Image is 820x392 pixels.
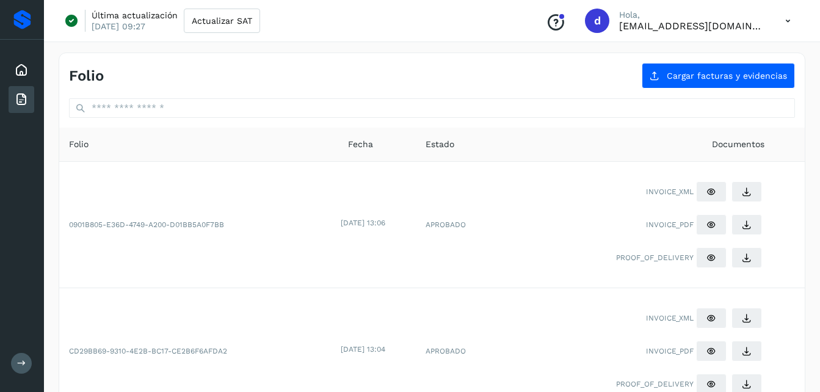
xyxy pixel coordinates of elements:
span: PROOF_OF_DELIVERY [616,379,694,390]
span: Estado [426,138,454,151]
h4: Folio [69,67,104,85]
div: Facturas [9,86,34,113]
div: Inicio [9,57,34,84]
span: Actualizar SAT [192,16,252,25]
button: Actualizar SAT [184,9,260,33]
span: INVOICE_XML [646,186,694,197]
span: Fecha [348,138,373,151]
span: Documentos [712,138,764,151]
p: Hola, [619,10,766,20]
span: INVOICE_XML [646,313,694,324]
td: APROBADO [416,162,512,288]
div: [DATE] 13:04 [341,344,413,355]
span: Folio [69,138,89,151]
p: Última actualización [92,10,178,21]
p: direccion@temmsa.com.mx [619,20,766,32]
button: Cargar facturas y evidencias [642,63,795,89]
span: INVOICE_PDF [646,219,694,230]
div: [DATE] 13:06 [341,217,413,228]
p: [DATE] 09:27 [92,21,145,32]
td: 0901B805-E36D-4749-A200-D01BB5A0F7BB [59,162,338,288]
span: Cargar facturas y evidencias [667,71,787,80]
span: INVOICE_PDF [646,346,694,357]
span: PROOF_OF_DELIVERY [616,252,694,263]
